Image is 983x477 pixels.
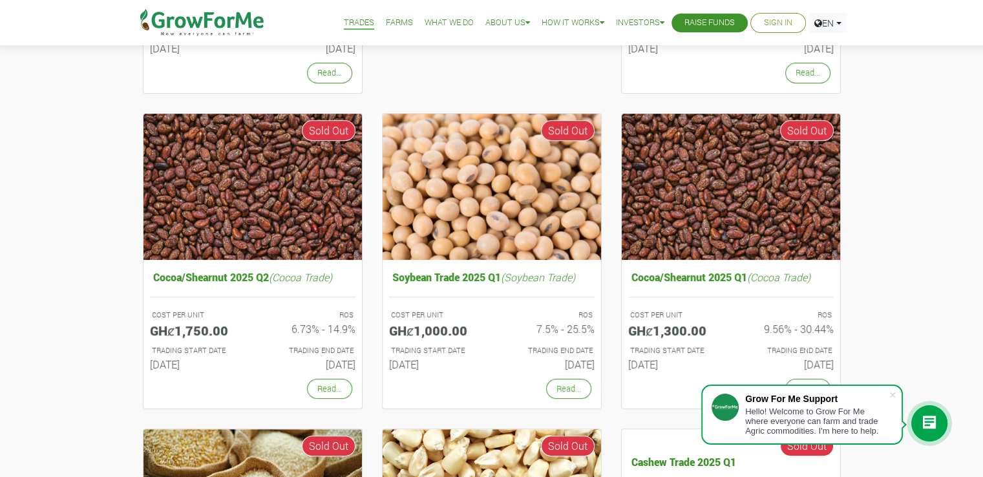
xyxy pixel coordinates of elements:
a: Read... [785,63,830,83]
p: COST PER UNIT [391,310,480,321]
a: Trades [344,16,374,30]
h6: 6.73% - 14.9% [262,323,355,335]
a: How it Works [542,16,604,30]
h5: GHȼ1,750.00 [150,323,243,338]
h6: [DATE] [741,358,834,370]
a: Sign In [764,16,792,30]
h6: 9.56% - 30.44% [741,323,834,335]
a: EN [809,13,847,33]
span: Sold Out [541,120,595,141]
h5: Cashew Trade 2025 Q1 [628,452,834,471]
a: Read... [307,379,352,399]
a: Soybean Trade 2025 Q1(Soybean Trade) COST PER UNIT GHȼ1,000.00 ROS 7.5% - 25.5% TRADING START DAT... [389,268,595,376]
p: ROS [743,310,832,321]
h5: Soybean Trade 2025 Q1 [389,268,595,286]
a: About Us [485,16,530,30]
a: Read... [546,379,591,399]
h5: GHȼ1,000.00 [389,323,482,338]
span: Sold Out [302,436,355,456]
span: Sold Out [302,120,355,141]
span: Sold Out [780,120,834,141]
p: Estimated Trading End Date [503,345,593,356]
p: Estimated Trading Start Date [391,345,480,356]
p: ROS [503,310,593,321]
p: COST PER UNIT [630,310,719,321]
p: Estimated Trading End Date [264,345,354,356]
a: Raise Funds [684,16,735,30]
h6: [DATE] [262,358,355,370]
a: Read... [785,379,830,399]
a: Farms [386,16,413,30]
h6: [DATE] [741,42,834,54]
a: Cocoa/Shearnut 2025 Q1(Cocoa Trade) COST PER UNIT GHȼ1,300.00 ROS 9.56% - 30.44% TRADING START DA... [628,268,834,376]
h5: Cocoa/Shearnut 2025 Q1 [628,268,834,286]
p: Estimated Trading Start Date [152,345,241,356]
a: Cocoa/Shearnut 2025 Q2(Cocoa Trade) COST PER UNIT GHȼ1,750.00 ROS 6.73% - 14.9% TRADING START DAT... [150,268,355,376]
img: growforme image [143,114,362,260]
h5: GHȼ1,300.00 [628,323,721,338]
span: Sold Out [780,436,834,456]
div: Grow For Me Support [745,394,889,404]
h6: 7.5% - 25.5% [502,323,595,335]
p: Estimated Trading Start Date [630,345,719,356]
h6: [DATE] [502,358,595,370]
span: Sold Out [541,436,595,456]
p: ROS [264,310,354,321]
a: What We Do [425,16,474,30]
img: growforme image [383,114,601,260]
h6: [DATE] [150,358,243,370]
h6: [DATE] [628,42,721,54]
img: growforme image [622,114,840,260]
h6: [DATE] [262,42,355,54]
a: Read... [307,63,352,83]
i: (Soybean Trade) [501,270,575,284]
p: Estimated Trading End Date [743,345,832,356]
h6: [DATE] [628,358,721,370]
i: (Cocoa Trade) [269,270,332,284]
p: COST PER UNIT [152,310,241,321]
h5: Cocoa/Shearnut 2025 Q2 [150,268,355,286]
i: (Cocoa Trade) [747,270,810,284]
div: Hello! Welcome to Grow For Me where everyone can farm and trade Agric commodities. I'm here to help. [745,407,889,436]
a: Investors [616,16,664,30]
h6: [DATE] [150,42,243,54]
h6: [DATE] [389,358,482,370]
